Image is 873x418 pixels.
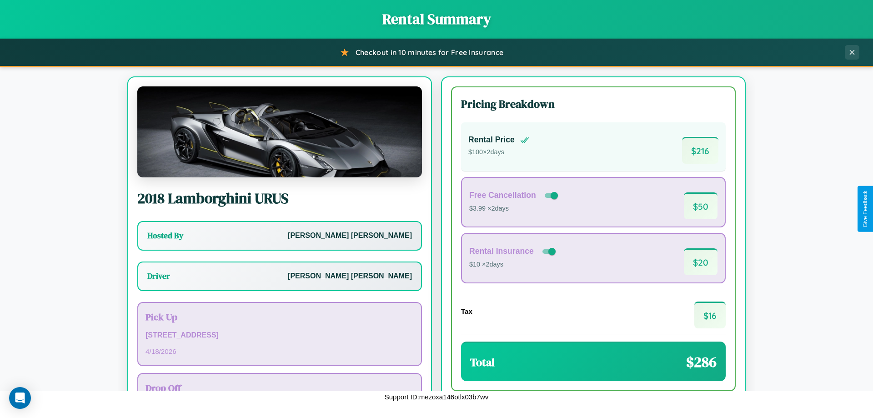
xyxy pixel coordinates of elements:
h4: Tax [461,307,472,315]
h3: Pricing Breakdown [461,96,726,111]
h3: Pick Up [145,310,414,323]
p: Support ID: mezoxa146otlx03b7wv [385,391,488,403]
h2: 2018 Lamborghini URUS [137,188,422,208]
p: [PERSON_NAME] [PERSON_NAME] [288,229,412,242]
span: $ 286 [686,352,717,372]
span: $ 16 [694,302,726,328]
h4: Rental Price [468,135,515,145]
p: $ 100 × 2 days [468,146,529,158]
h4: Free Cancellation [469,191,536,200]
span: Checkout in 10 minutes for Free Insurance [356,48,503,57]
span: $ 216 [682,137,718,164]
p: [STREET_ADDRESS] [145,329,414,342]
p: $3.99 × 2 days [469,203,560,215]
h3: Drop Off [145,381,414,394]
p: [PERSON_NAME] [PERSON_NAME] [288,270,412,283]
h1: Rental Summary [9,9,864,29]
h3: Hosted By [147,230,183,241]
h3: Driver [147,271,170,282]
img: Lamborghini URUS [137,86,422,177]
p: $10 × 2 days [469,259,557,271]
div: Give Feedback [862,191,868,227]
span: $ 50 [684,192,717,219]
h3: Total [470,355,495,370]
p: 4 / 18 / 2026 [145,345,414,358]
div: Open Intercom Messenger [9,387,31,409]
h4: Rental Insurance [469,247,534,256]
span: $ 20 [684,248,717,275]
